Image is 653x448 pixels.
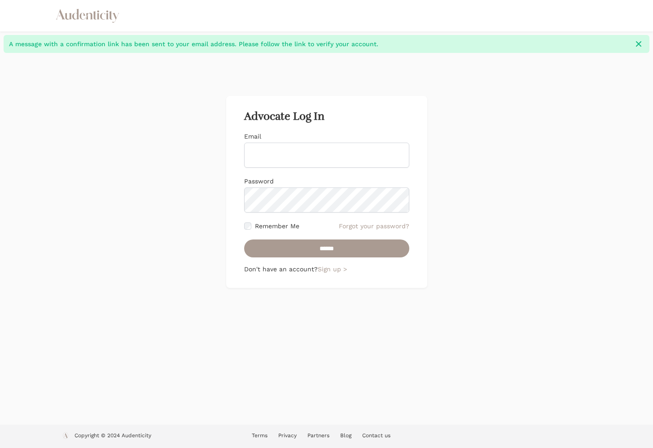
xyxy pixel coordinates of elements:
a: Blog [340,432,351,439]
label: Remember Me [255,222,299,231]
a: Partners [307,432,329,439]
a: Forgot your password? [339,222,409,231]
label: Password [244,178,274,185]
label: Email [244,133,261,140]
a: Contact us [362,432,390,439]
p: Copyright © 2024 Audenticity [75,432,151,441]
a: Sign up > [318,265,347,273]
span: A message with a confirmation link has been sent to your email address. Please follow the link to... [9,39,629,48]
a: Terms [252,432,267,439]
p: Don't have an account? [244,265,409,274]
a: Privacy [278,432,297,439]
h2: Advocate Log In [244,110,409,123]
